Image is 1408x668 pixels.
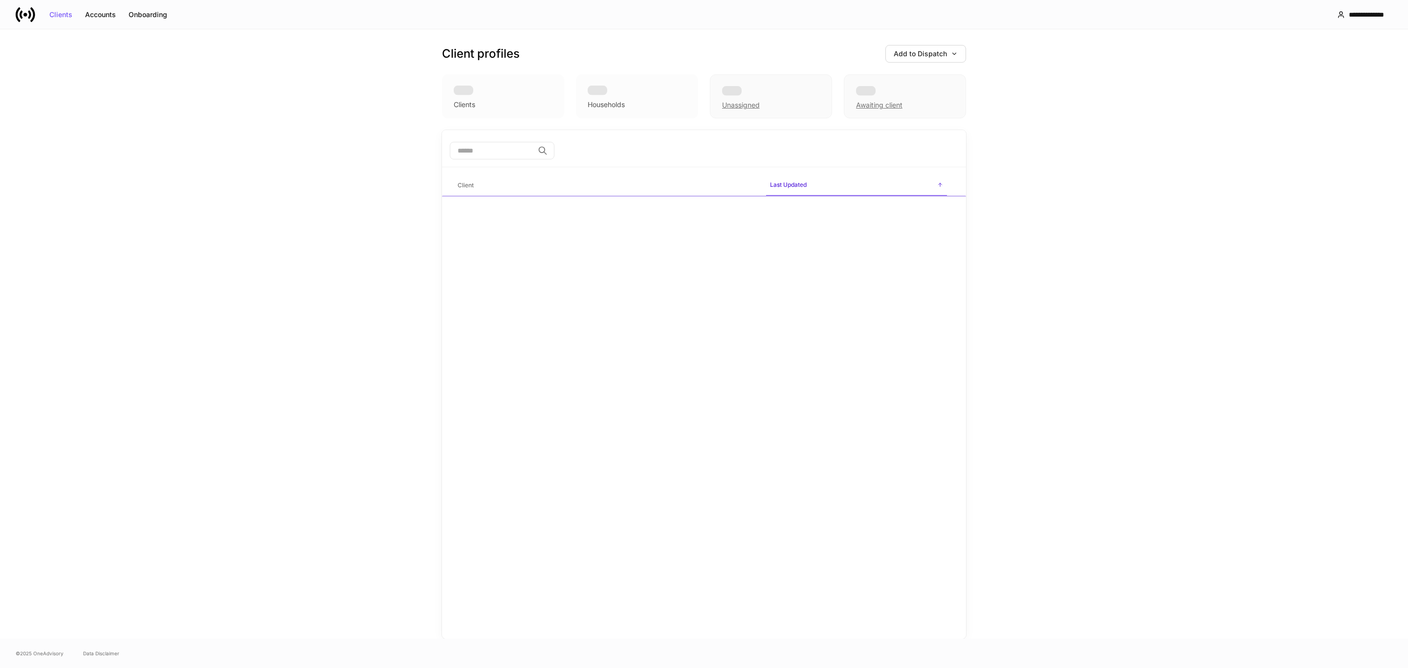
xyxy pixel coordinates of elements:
div: Households [588,100,625,110]
button: Clients [43,7,79,22]
div: Clients [49,11,72,18]
div: Unassigned [722,100,760,110]
a: Data Disclaimer [83,649,119,657]
button: Add to Dispatch [885,45,966,63]
button: Onboarding [122,7,174,22]
div: Clients [454,100,475,110]
span: Client [454,176,758,196]
span: © 2025 OneAdvisory [16,649,64,657]
h6: Last Updated [770,180,807,189]
div: Awaiting client [844,74,966,118]
div: Unassigned [710,74,832,118]
button: Accounts [79,7,122,22]
h3: Client profiles [442,46,520,62]
span: Last Updated [766,175,947,196]
div: Onboarding [129,11,167,18]
h6: Client [458,180,474,190]
div: Awaiting client [856,100,902,110]
div: Accounts [85,11,116,18]
div: Add to Dispatch [894,50,958,57]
